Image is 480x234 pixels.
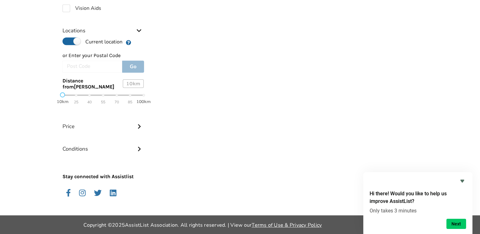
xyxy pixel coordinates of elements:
[62,133,144,155] div: Conditions
[62,15,144,37] div: Locations
[57,99,69,104] strong: 10km
[101,99,105,106] span: 55
[370,190,466,205] h2: Hi there! Would you like to help us improve AssistList?
[136,99,151,104] strong: 100km
[62,155,144,180] p: Stay connected with Assistlist
[62,78,114,90] span: Distance from [PERSON_NAME]
[74,99,78,106] span: 25
[370,177,466,229] div: Hi there! Would you like to help us improve AssistList?
[62,52,144,59] p: or Enter your Postal Code
[62,4,101,12] label: Vision Aids
[115,99,119,106] span: 70
[123,79,144,88] div: 10 km
[370,208,466,214] p: Only takes 3 minutes
[62,110,144,133] div: Price
[128,99,132,106] span: 85
[252,222,322,229] a: Terms of Use & Privacy Policy
[446,219,466,229] button: Next question
[458,177,466,185] button: Hide survey
[87,99,92,106] span: 40
[62,37,122,46] label: Current location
